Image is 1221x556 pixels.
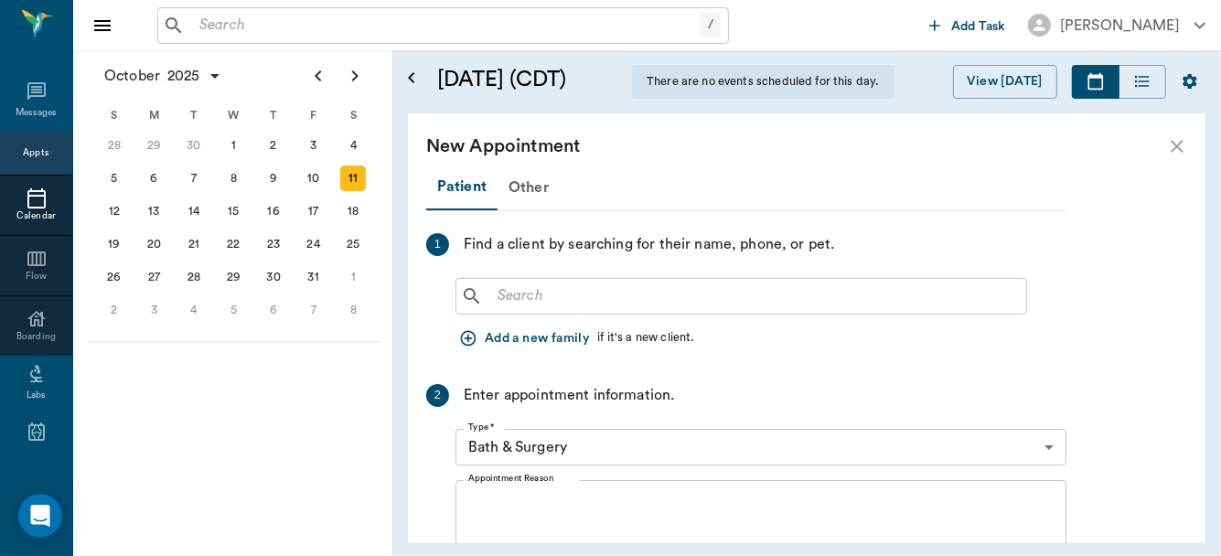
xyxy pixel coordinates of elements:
[84,7,121,44] button: Close drawer
[490,283,1019,309] input: Search
[101,63,164,89] span: October
[464,233,835,256] div: Find a client by searching for their name, phone, or pet.
[164,63,204,89] span: 2025
[1013,8,1220,42] button: [PERSON_NAME]
[102,133,127,158] div: Sunday, September 28, 2025
[953,65,1057,99] button: View [DATE]
[181,297,207,323] div: Tuesday, November 4, 2025
[701,13,721,37] div: /
[18,494,62,538] div: Open Intercom Messenger
[261,198,286,224] div: Thursday, October 16, 2025
[102,264,127,290] div: Sunday, October 26, 2025
[141,133,166,158] div: Monday, September 29, 2025
[340,264,366,290] div: Saturday, November 1, 2025
[426,165,498,210] div: Patient
[340,133,366,158] div: Saturday, October 4, 2025
[141,297,166,323] div: Monday, November 3, 2025
[300,58,337,94] button: Previous page
[102,297,127,323] div: Sunday, November 2, 2025
[261,297,286,323] div: Thursday, November 6, 2025
[632,65,894,99] div: There are no events scheduled for this day.
[1060,15,1180,37] div: [PERSON_NAME]
[340,166,366,191] div: Today, Saturday, October 11, 2025
[181,166,207,191] div: Tuesday, October 7, 2025
[464,384,675,407] div: Enter appointment information.
[340,198,366,224] div: Saturday, October 18, 2025
[102,198,127,224] div: Sunday, October 12, 2025
[214,102,254,129] div: W
[261,166,286,191] div: Thursday, October 9, 2025
[426,384,449,407] div: 2
[301,133,327,158] div: Friday, October 3, 2025
[498,166,560,209] div: Other
[261,133,286,158] div: Thursday, October 2, 2025
[455,322,597,356] button: Add a new family
[102,231,127,257] div: Sunday, October 19, 2025
[301,264,327,290] div: Friday, October 31, 2025
[261,264,286,290] div: Thursday, October 30, 2025
[16,106,58,120] div: Messages
[340,297,366,323] div: Saturday, November 8, 2025
[253,102,294,129] div: T
[468,472,553,485] label: Appointment Reason
[221,133,247,158] div: Wednesday, October 1, 2025
[337,58,373,94] button: Next page
[301,166,327,191] div: Friday, October 10, 2025
[426,132,1166,161] div: New Appointment
[340,231,366,257] div: Saturday, October 25, 2025
[437,65,617,94] h5: [DATE] (CDT)
[141,166,166,191] div: Monday, October 6, 2025
[27,389,46,402] div: Labs
[181,133,207,158] div: Tuesday, September 30, 2025
[102,166,127,191] div: Sunday, October 5, 2025
[181,198,207,224] div: Tuesday, October 14, 2025
[141,264,166,290] div: Monday, October 27, 2025
[94,102,134,129] div: S
[134,102,175,129] div: M
[455,429,1066,465] div: Bath & Surgery
[141,231,166,257] div: Monday, October 20, 2025
[1166,135,1188,157] button: close
[401,43,423,113] button: Open calendar
[23,146,48,160] div: Appts
[294,102,334,129] div: F
[192,13,701,38] input: Search
[174,102,214,129] div: T
[221,198,247,224] div: Wednesday, October 15, 2025
[468,421,495,433] label: Type *
[301,297,327,323] div: Friday, November 7, 2025
[597,329,694,347] div: if it's a new client.
[221,264,247,290] div: Wednesday, October 29, 2025
[301,198,327,224] div: Friday, October 17, 2025
[181,264,207,290] div: Tuesday, October 28, 2025
[333,102,373,129] div: S
[221,231,247,257] div: Wednesday, October 22, 2025
[221,166,247,191] div: Wednesday, October 8, 2025
[221,297,247,323] div: Wednesday, November 5, 2025
[301,231,327,257] div: Friday, October 24, 2025
[95,58,231,94] button: October2025
[922,8,1013,42] button: Add Task
[141,198,166,224] div: Monday, October 13, 2025
[426,233,449,256] div: 1
[261,231,286,257] div: Thursday, October 23, 2025
[181,231,207,257] div: Tuesday, October 21, 2025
